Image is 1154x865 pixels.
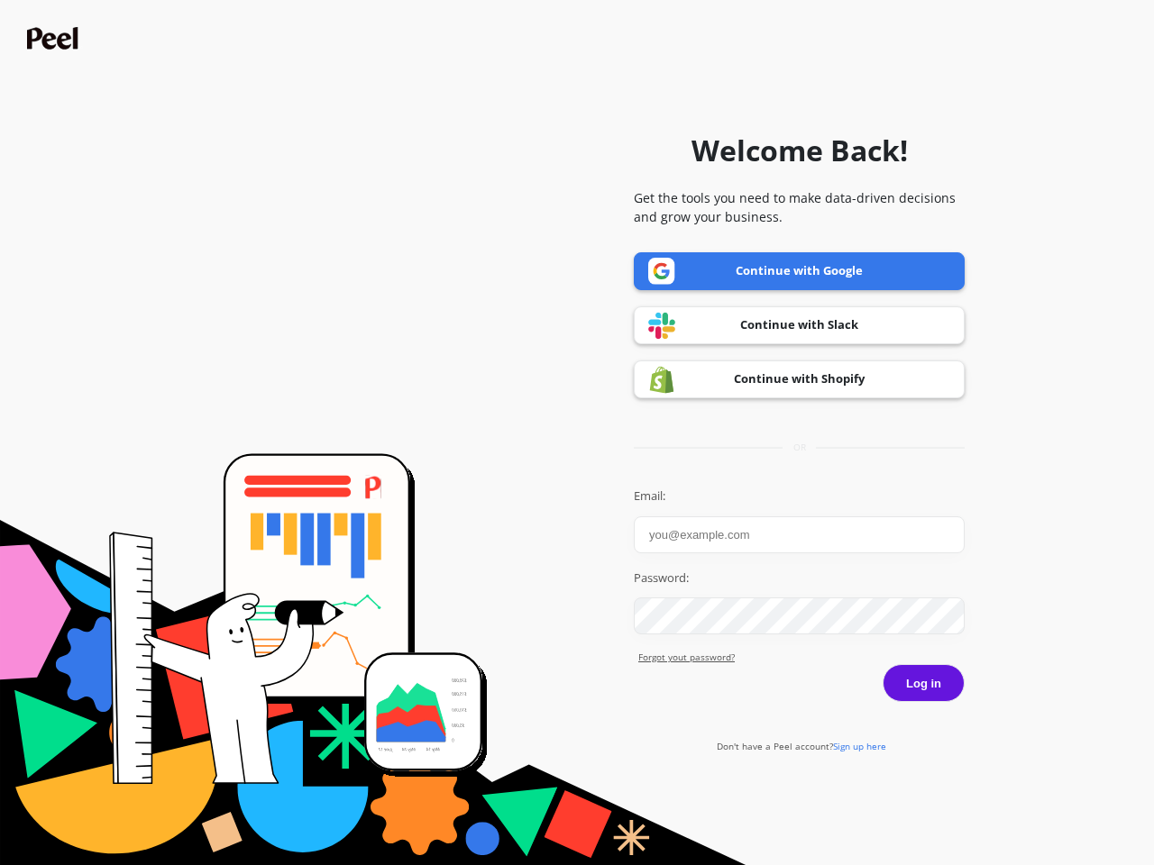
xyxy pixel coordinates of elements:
[634,516,965,553] input: you@example.com
[634,306,965,344] a: Continue with Slack
[634,252,965,290] a: Continue with Google
[717,740,886,752] a: Don't have a Peel account?Sign up here
[691,129,908,172] h1: Welcome Back!
[634,569,965,587] label: Password:
[634,360,965,398] a: Continue with Shopify
[648,258,675,285] img: Google logo
[634,487,965,505] label: Email:
[833,740,886,752] span: Sign up here
[634,441,965,454] div: or
[638,651,965,664] a: Forgot yout password?
[648,312,675,340] img: Slack logo
[634,188,965,226] p: Get the tools you need to make data-driven decisions and grow your business.
[883,664,965,702] button: Log in
[27,27,83,50] img: Peel
[648,366,675,394] img: Shopify logo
